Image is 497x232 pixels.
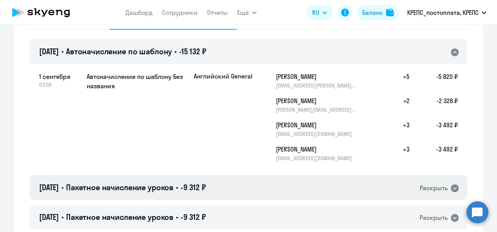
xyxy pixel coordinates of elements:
[276,145,356,154] h5: [PERSON_NAME]
[194,72,252,80] p: Английский General
[237,5,257,20] button: Ещё
[276,120,356,130] h5: [PERSON_NAME]
[162,9,198,16] a: Сотрудники
[237,8,249,17] span: Ещё
[276,72,356,81] h5: [PERSON_NAME]
[207,9,228,16] a: Отчеты
[61,46,64,56] span: •
[181,212,206,222] span: -9 312 ₽
[39,212,59,222] span: [DATE]
[276,82,356,89] p: [EMAIL_ADDRESS][PERSON_NAME][DOMAIN_NAME]
[66,212,173,222] span: Пакетное начисление уроков
[61,182,64,192] span: •
[174,46,177,56] span: •
[312,8,319,17] span: RU
[66,46,172,56] span: Автоначисление по шаблону
[39,81,80,88] span: 03:55
[384,72,409,89] h5: +5
[181,182,206,192] span: -9 312 ₽
[176,182,178,192] span: •
[39,182,59,192] span: [DATE]
[403,3,490,22] button: КРЕПС_постоплата, КРЕПС
[87,72,188,91] h5: Автоначисление по шаблону Без названия
[362,8,383,17] div: Баланс
[276,155,356,162] p: [EMAIL_ADDRESS][DOMAIN_NAME]
[409,96,458,113] h5: -2 328 ₽
[409,145,458,162] h5: -3 492 ₽
[420,213,448,223] div: Раскрыть
[409,72,458,89] h5: -5 820 ₽
[407,8,479,17] p: КРЕПС_постоплата, КРЕПС
[386,9,394,16] img: balance
[384,96,409,113] h5: +2
[276,96,356,105] h5: [PERSON_NAME]
[276,130,356,137] p: [EMAIL_ADDRESS][DOMAIN_NAME]
[420,183,448,193] div: Раскрыть
[384,120,409,137] h5: +3
[61,212,64,222] span: •
[66,182,173,192] span: Пакетное начисление уроков
[276,106,356,113] p: [PERSON_NAME][EMAIL_ADDRESS][DOMAIN_NAME]
[307,5,333,20] button: RU
[39,72,80,81] span: 1 сентября
[39,46,59,56] span: [DATE]
[176,212,178,222] span: •
[125,9,153,16] a: Дашборд
[409,120,458,137] h5: -3 492 ₽
[358,5,399,20] button: Балансbalance
[384,145,409,162] h5: +3
[179,46,206,56] span: -15 132 ₽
